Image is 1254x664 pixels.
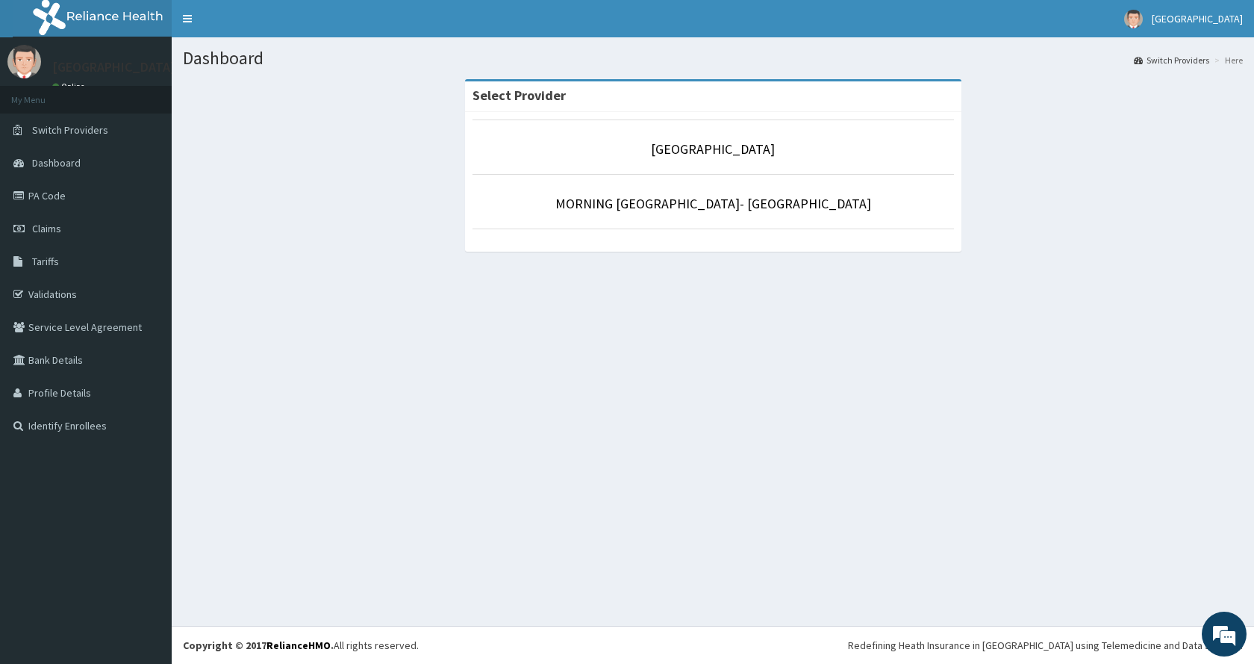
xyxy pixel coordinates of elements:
[32,222,61,235] span: Claims
[7,45,41,78] img: User Image
[1211,54,1243,66] li: Here
[1124,10,1143,28] img: User Image
[32,123,108,137] span: Switch Providers
[1134,54,1209,66] a: Switch Providers
[183,639,334,652] strong: Copyright © 2017 .
[52,81,88,92] a: Online
[52,60,175,74] p: [GEOGRAPHIC_DATA]
[183,49,1243,68] h1: Dashboard
[32,255,59,268] span: Tariffs
[555,195,871,212] a: MORNING [GEOGRAPHIC_DATA]- [GEOGRAPHIC_DATA]
[472,87,566,104] strong: Select Provider
[172,626,1254,664] footer: All rights reserved.
[651,140,775,158] a: [GEOGRAPHIC_DATA]
[848,638,1243,653] div: Redefining Heath Insurance in [GEOGRAPHIC_DATA] using Telemedicine and Data Science!
[266,639,331,652] a: RelianceHMO
[1152,12,1243,25] span: [GEOGRAPHIC_DATA]
[32,156,81,170] span: Dashboard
